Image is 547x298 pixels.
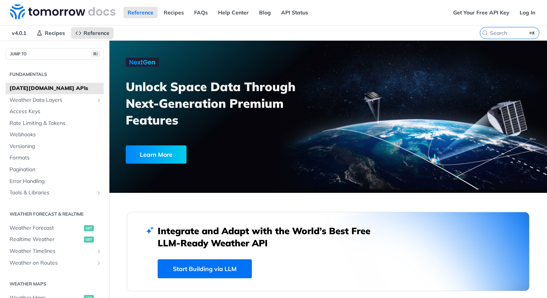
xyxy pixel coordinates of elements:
[91,51,100,57] span: ⌘/
[482,30,488,36] svg: Search
[71,27,114,39] a: Reference
[96,190,102,196] button: Show subpages for Tools & Libraries
[96,260,102,266] button: Show subpages for Weather on Routes
[6,222,104,234] a: Weather Forecastget
[84,30,109,36] span: Reference
[515,7,539,18] a: Log In
[9,108,102,115] span: Access Keys
[45,30,65,36] span: Recipes
[9,131,102,139] span: Webhooks
[6,257,104,269] a: Weather on RoutesShow subpages for Weather on Routes
[126,145,187,164] div: Learn More
[32,27,69,39] a: Recipes
[6,281,104,287] h2: Weather Maps
[9,224,82,232] span: Weather Forecast
[9,178,102,185] span: Error Handling
[6,106,104,117] a: Access Keys
[6,141,104,152] a: Versioning
[84,237,94,243] span: get
[9,189,94,197] span: Tools & Libraries
[6,164,104,175] a: Pagination
[9,143,102,150] span: Versioning
[96,248,102,254] button: Show subpages for Weather Timelines
[9,96,94,104] span: Weather Data Layers
[449,7,514,18] a: Get Your Free API Key
[214,7,253,18] a: Help Center
[6,187,104,199] a: Tools & LibrariesShow subpages for Tools & Libraries
[9,259,94,267] span: Weather on Routes
[6,95,104,106] a: Weather Data LayersShow subpages for Weather Data Layers
[277,7,312,18] a: API Status
[123,7,158,18] a: Reference
[6,211,104,218] h2: Weather Forecast & realtime
[190,7,212,18] a: FAQs
[126,58,159,67] img: NextGen
[158,225,382,249] h2: Integrate and Adapt with the World’s Best Free LLM-Ready Weather API
[9,120,102,127] span: Rate Limiting & Tokens
[6,48,104,60] button: JUMP TO⌘/
[6,152,104,164] a: Formats
[6,129,104,140] a: Webhooks
[10,4,115,19] img: Tomorrow.io Weather API Docs
[255,7,275,18] a: Blog
[158,259,252,278] a: Start Building via LLM
[9,85,102,92] span: [DATE][DOMAIN_NAME] APIs
[96,97,102,103] button: Show subpages for Weather Data Layers
[6,246,104,257] a: Weather TimelinesShow subpages for Weather Timelines
[6,176,104,187] a: Error Handling
[160,7,188,18] a: Recipes
[84,225,94,231] span: get
[9,166,102,173] span: Pagination
[8,27,30,39] span: v4.0.1
[528,29,537,37] kbd: ⌘K
[6,234,104,245] a: Realtime Weatherget
[6,71,104,78] h2: Fundamentals
[9,236,82,243] span: Realtime Weather
[6,118,104,129] a: Rate Limiting & Tokens
[9,154,102,162] span: Formats
[6,83,104,94] a: [DATE][DOMAIN_NAME] APIs
[126,78,337,128] h3: Unlock Space Data Through Next-Generation Premium Features
[126,145,294,164] a: Learn More
[9,248,94,255] span: Weather Timelines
